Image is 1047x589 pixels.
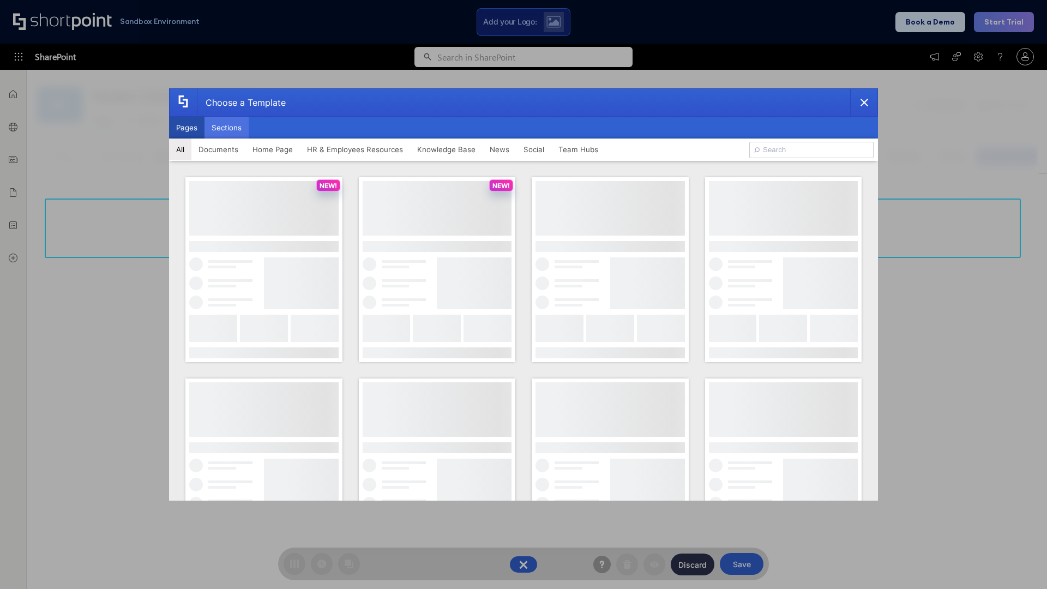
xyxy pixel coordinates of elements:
button: Team Hubs [551,139,605,160]
p: NEW! [320,182,337,190]
button: Knowledge Base [410,139,483,160]
input: Search [749,142,874,158]
button: Pages [169,117,204,139]
div: Choose a Template [197,89,286,116]
p: NEW! [492,182,510,190]
iframe: Chat Widget [992,537,1047,589]
button: Documents [191,139,245,160]
button: Sections [204,117,249,139]
button: Home Page [245,139,300,160]
button: Social [516,139,551,160]
button: News [483,139,516,160]
button: HR & Employees Resources [300,139,410,160]
div: template selector [169,88,878,501]
button: All [169,139,191,160]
